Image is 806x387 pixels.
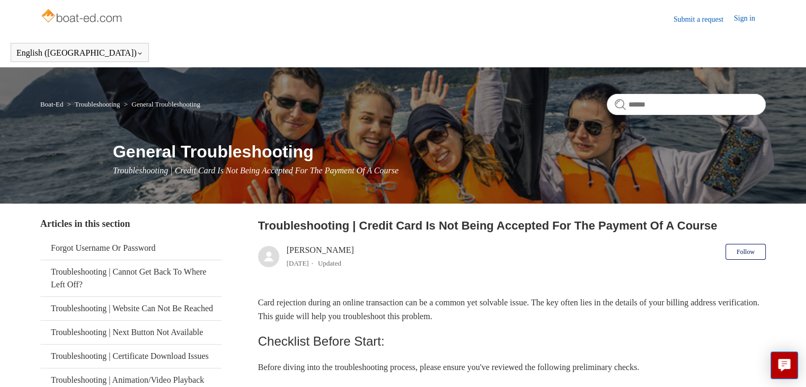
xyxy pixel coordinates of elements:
[131,100,200,108] a: General Troubleshooting
[16,48,143,58] button: English ([GEOGRAPHIC_DATA])
[40,236,222,260] a: Forgot Username Or Password
[40,6,125,28] img: Boat-Ed Help Center home page
[674,14,734,25] a: Submit a request
[287,244,354,269] div: [PERSON_NAME]
[40,100,63,108] a: Boat-Ed
[318,259,341,267] li: Updated
[607,94,766,115] input: Search
[734,13,766,25] a: Sign in
[40,297,222,320] a: Troubleshooting | Website Can Not Be Reached
[65,100,122,108] li: Troubleshooting
[40,218,130,229] span: Articles in this section
[122,100,200,108] li: General Troubleshooting
[258,360,766,374] p: Before diving into the troubleshooting process, please ensure you've reviewed the following preli...
[40,100,65,108] li: Boat-Ed
[40,260,222,296] a: Troubleshooting | Cannot Get Back To Where Left Off?
[770,351,798,379] button: Live chat
[258,217,766,234] h2: Troubleshooting | Credit Card Is Not Being Accepted For The Payment Of A Course
[40,345,222,368] a: Troubleshooting | Certificate Download Issues
[113,166,398,175] span: Troubleshooting | Credit Card Is Not Being Accepted For The Payment Of A Course
[258,334,385,348] span: Checklist Before Start:
[113,139,766,164] h1: General Troubleshooting
[287,259,309,267] time: 03/14/2024, 15:15
[258,296,766,323] p: Card rejection during an online transaction can be a common yet solvable issue. The key often lie...
[75,100,120,108] a: Troubleshooting
[725,244,766,260] button: Follow Article
[40,321,222,344] a: Troubleshooting | Next Button Not Available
